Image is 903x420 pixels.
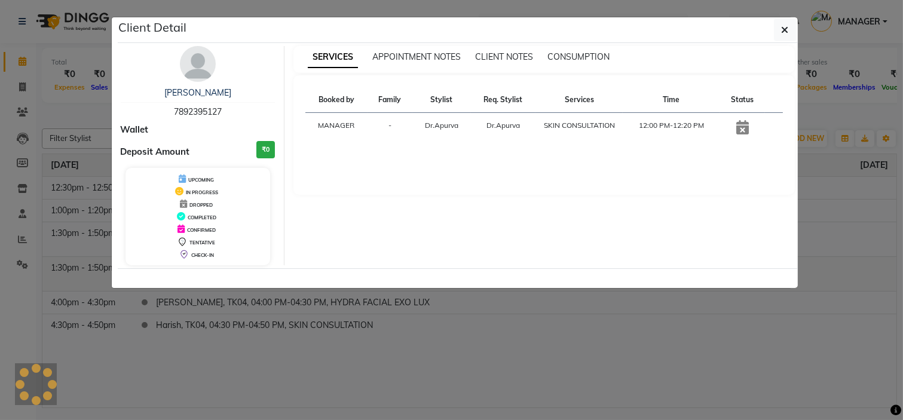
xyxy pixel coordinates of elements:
th: Status [720,87,766,113]
td: MANAGER [305,113,368,143]
th: Req. Stylist [471,87,535,113]
td: 12:00 PM-12:20 PM [623,113,720,143]
span: CHECK-IN [191,252,214,258]
span: COMPLETED [188,214,216,220]
span: UPCOMING [188,177,214,183]
span: Dr.Apurva [486,121,520,130]
span: TENTATIVE [189,240,215,246]
span: Wallet [121,123,149,137]
img: avatar [180,46,216,82]
span: 7892395127 [174,106,222,117]
div: SKIN CONSULTATION [543,120,616,131]
td: - [368,113,413,143]
th: Family [368,87,413,113]
span: DROPPED [189,202,213,208]
th: Services [535,87,623,113]
span: CONSUMPTION [547,51,610,62]
th: Booked by [305,87,368,113]
span: APPOINTMENT NOTES [372,51,461,62]
th: Stylist [412,87,471,113]
span: SERVICES [308,47,358,68]
span: CLIENT NOTES [475,51,533,62]
h3: ₹0 [256,141,275,158]
span: Dr.Apurva [425,121,458,130]
th: Time [623,87,720,113]
a: [PERSON_NAME] [164,87,231,98]
span: IN PROGRESS [186,189,218,195]
span: CONFIRMED [187,227,216,233]
span: Deposit Amount [121,145,190,159]
h5: Client Detail [119,19,187,36]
